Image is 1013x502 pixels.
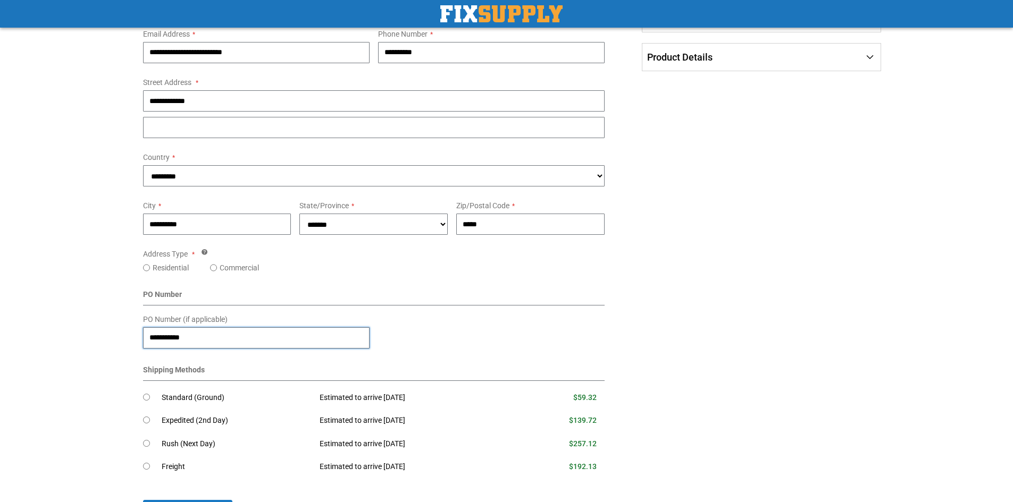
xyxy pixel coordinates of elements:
span: $139.72 [569,416,597,424]
span: Street Address [143,78,191,87]
td: Estimated to arrive [DATE] [312,409,517,432]
label: Commercial [220,262,259,273]
span: State/Province [299,201,349,210]
span: Address Type [143,250,188,258]
span: Phone Number [378,30,428,38]
td: Estimated to arrive [DATE] [312,432,517,456]
img: Fix Industrial Supply [440,5,563,22]
a: store logo [440,5,563,22]
span: Zip/Postal Code [456,201,509,210]
span: PO Number (if applicable) [143,315,228,324]
td: Estimated to arrive [DATE] [312,386,517,410]
td: Freight [162,455,312,479]
span: Email Address [143,30,190,38]
span: $59.32 [573,393,597,402]
span: $192.13 [569,462,597,471]
span: $257.12 [569,439,597,448]
span: Product Details [647,52,713,63]
span: Country [143,153,170,161]
div: Shipping Methods [143,364,605,381]
td: Estimated to arrive [DATE] [312,455,517,479]
div: PO Number [143,289,605,305]
td: Expedited (2nd Day) [162,409,312,432]
td: Rush (Next Day) [162,432,312,456]
label: Residential [153,262,189,273]
span: City [143,201,156,210]
td: Standard (Ground) [162,386,312,410]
